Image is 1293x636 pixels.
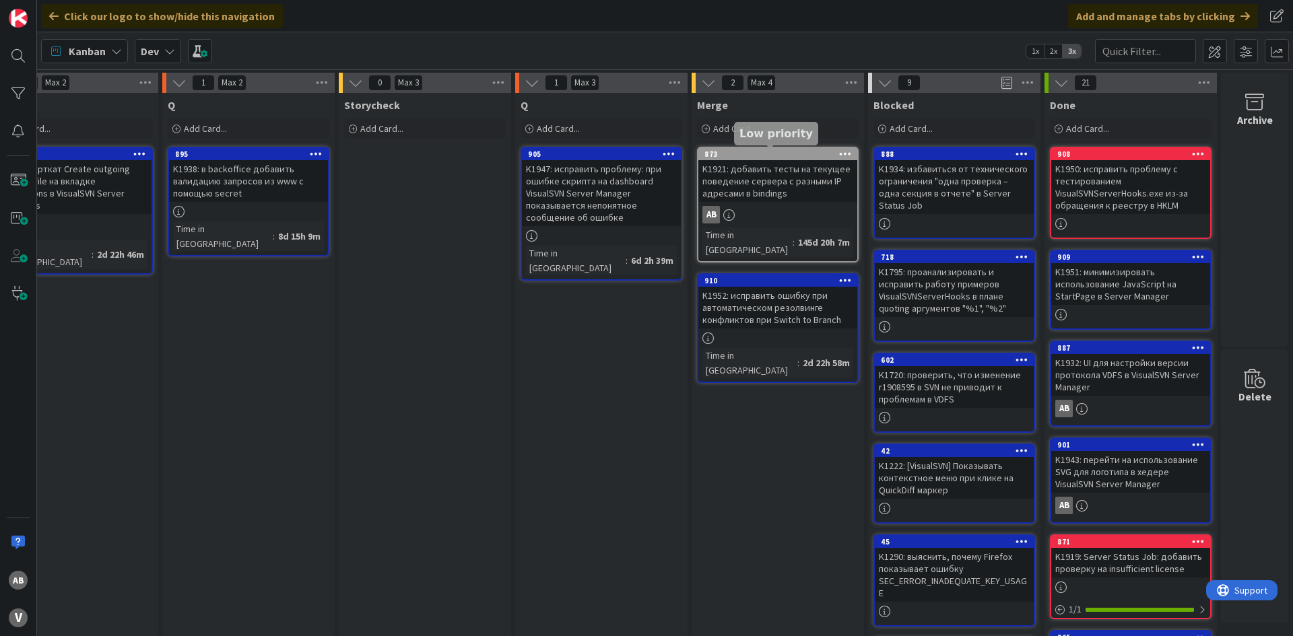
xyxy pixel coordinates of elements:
div: 910 [704,276,857,285]
div: 887K1932: UI для настройки версии протокола VDFS в VisualSVN Server Manager [1051,342,1210,396]
div: K1952: исправить ошибку при автоматическом резолвинге конфликтов при Switch to Branch [698,287,857,328]
div: 910K1952: исправить ошибку при автоматическом резолвинге конфликтов при Switch to Branch [698,275,857,328]
div: Time in [GEOGRAPHIC_DATA] [526,246,626,275]
div: K1938: в backoffice добавить валидацию запросов из www с помощью secret [169,160,328,202]
span: Add Card... [890,122,933,135]
div: 1/1 [1051,601,1210,618]
div: Archive [1237,112,1273,128]
div: Max 4 [751,79,772,86]
div: 2d 22h 58m [799,355,853,370]
span: Q [168,98,175,112]
div: 718K1795: проанализировать и исправить работу примеров VisualSVNServerHooks в плане quoting аргум... [875,251,1034,317]
div: 909K1951: минимизировать использование JavaScript на StartPage в Server Manager [1051,251,1210,305]
div: 908 [1051,148,1210,160]
div: 602 [881,355,1034,365]
span: Support [28,2,61,18]
div: 45 [881,537,1034,546]
span: 2 [721,75,744,91]
div: 718 [881,252,1034,262]
a: 909K1951: минимизировать использование JavaScript на StartPage в Server Manager [1050,250,1212,330]
span: 1 [545,75,568,91]
div: 42 [881,446,1034,456]
div: K1934: избавиться от технического ограничения "одна проверка – одна секция в отчете" в Server Sta... [875,160,1034,214]
span: 2x [1045,44,1063,58]
span: 0 [368,75,391,91]
div: Time in [GEOGRAPHIC_DATA] [702,348,797,378]
div: 42 [875,445,1034,457]
div: AB [9,571,28,590]
div: 602 [875,354,1034,366]
div: 908 [1057,149,1210,159]
a: 895K1938: в backoffice добавить валидацию запросов из www с помощью secretTime in [GEOGRAPHIC_DAT... [168,147,329,256]
div: 910 [698,275,857,287]
div: 871 [1051,536,1210,548]
div: 908K1950: исправить проблему с тестированием VisualSVNServerHooks.exe из-за обращения к реестру в... [1051,148,1210,214]
span: : [797,355,799,370]
span: : [92,247,94,262]
div: 895K1938: в backoffice добавить валидацию запросов из www с помощью secret [169,148,328,202]
div: Time in [GEOGRAPHIC_DATA] [173,221,273,251]
span: : [626,253,628,268]
div: 888 [875,148,1034,160]
a: 602K1720: проверить, что изменение r1908595 в SVN не приводит к проблемам в VDFS [873,353,1035,433]
div: 871 [1057,537,1210,546]
span: 21 [1074,75,1097,91]
a: 908K1950: исправить проблему с тестированием VisualSVNServerHooks.exe из-за обращения к реестру в... [1050,147,1212,239]
div: 895 [175,149,328,159]
div: 42K1222: [VisualSVN] Показывать контекстное меню при клике на QuickDiff маркер [875,445,1034,499]
div: Max 2 [45,79,66,86]
div: 602K1720: проверить, что изменение r1908595 в SVN не приводит к проблемам в VDFS [875,354,1034,408]
div: 901 [1057,440,1210,450]
div: 8d 15h 9m [275,229,324,244]
div: AB [1055,497,1073,514]
div: 45 [875,536,1034,548]
span: Add Card... [360,122,403,135]
span: 1x [1026,44,1045,58]
a: 910K1952: исправить ошибку при автоматическом резолвинге конфликтов при Switch to BranchTime in [... [697,273,859,383]
div: Add and manage tabs by clicking [1068,4,1258,28]
a: 905K1947: исправить проблему: при ошибке скрипта на dashboard VisualSVN Server Manager показывает... [521,147,682,281]
div: 873K1921: добавить тесты на текущее поведение сервера с разными IP адресами в bindings [698,148,857,202]
div: 888 [881,149,1034,159]
span: Storycheck [344,98,400,112]
div: 2d 22h 46m [94,247,147,262]
span: 3x [1063,44,1081,58]
div: V [9,608,28,627]
span: Add Card... [713,122,756,135]
div: K1921: добавить тесты на текущее поведение сервера с разными IP адресами в bindings [698,160,857,202]
b: Dev [141,44,159,58]
div: 901 [1051,439,1210,451]
div: 905 [528,149,681,159]
div: 905K1947: исправить проблему: при ошибке скрипта на dashboard VisualSVN Server Manager показывает... [522,148,681,226]
h5: Low priority [739,127,813,140]
span: Done [1050,98,1075,112]
img: Visit kanbanzone.com [9,9,28,28]
div: 45K1290: выяснить, почему Firefox показывает ошибку SEC_ERROR_INADEQUATE_KEY_USAGE [875,536,1034,602]
a: 901K1943: перейти на использование SVG для логотипа в хедере VisualSVN Server ManagerAB [1050,437,1212,524]
a: 718K1795: проанализировать и исправить работу примеров VisualSVNServerHooks в плане quoting аргум... [873,250,1035,342]
div: K1290: выяснить, почему Firefox показывает ошибку SEC_ERROR_INADEQUATE_KEY_USAGE [875,548,1034,602]
div: AB [698,206,857,223]
div: 887 [1057,343,1210,353]
div: 909 [1057,252,1210,262]
span: 1 [192,75,215,91]
span: Blocked [873,98,914,112]
div: 871K1919: Server Status Job: добавить проверку на insufficient license [1051,536,1210,577]
div: 909 [1051,251,1210,263]
a: 42K1222: [VisualSVN] Показывать контекстное меню при клике на QuickDiff маркер [873,444,1035,524]
a: 871K1919: Server Status Job: добавить проверку на insufficient license1/1 [1050,534,1212,619]
a: 45K1290: выяснить, почему Firefox показывает ошибку SEC_ERROR_INADEQUATE_KEY_USAGE [873,534,1035,627]
a: 888K1934: избавиться от технического ограничения "одна проверка – одна секция в отчете" в Server ... [873,147,1035,239]
span: Merge [697,98,728,112]
div: 718 [875,251,1034,263]
div: Click our logo to show/hide this navigation [41,4,283,28]
div: Time in [GEOGRAPHIC_DATA] [702,227,793,257]
div: 873 [698,148,857,160]
div: AB [1051,400,1210,417]
div: K1951: минимизировать использование JavaScript на StartPage в Server Manager [1051,263,1210,305]
div: Delete [1238,388,1271,404]
div: K1943: перейти на использование SVG для логотипа в хедере VisualSVN Server Manager [1051,451,1210,493]
div: 6d 2h 39m [628,253,677,268]
div: Max 2 [222,79,242,86]
a: 887K1932: UI для настройки версии протокола VDFS в VisualSVN Server ManagerAB [1050,341,1212,427]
